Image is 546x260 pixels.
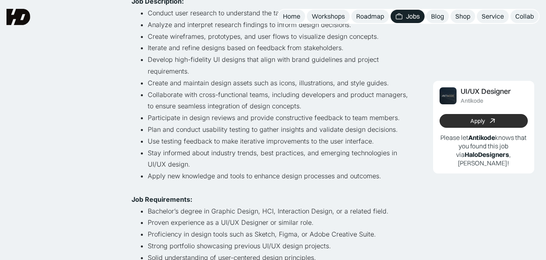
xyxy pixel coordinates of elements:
li: Collaborate with cross-functional teams, including developers and product managers, to ensure sea... [148,89,415,112]
a: Home [278,10,305,23]
li: Bachelor’s degree in Graphic Design, HCI, Interaction Design, or a related field. [148,205,415,217]
a: Workshops [307,10,350,23]
li: Strong portfolio showcasing previous UI/UX design projects. [148,240,415,252]
li: Create and maintain design assets such as icons, illustrations, and style guides. [148,77,415,89]
a: Roadmap [351,10,389,23]
li: Develop high-fidelity UI designs that align with brand guidelines and project requirements. [148,54,415,77]
li: Analyze and interpret research findings to inform design decisions. [148,19,415,31]
li: Stay informed about industry trends, best practices, and emerging technologies in UI/UX design. [148,147,415,171]
a: Service [477,10,509,23]
li: Create wireframes, prototypes, and user flows to visualize design concepts. [148,31,415,42]
strong: Job Requirements: [132,195,192,203]
li: Proven experience as a UI/UX Designer or similar role. [148,217,415,228]
div: Apply [470,118,485,125]
li: Use testing feedback to make iterative improvements to the user interface. [148,135,415,147]
a: Collab [510,10,539,23]
a: Blog [426,10,449,23]
li: Proficiency in design tools such as Sketch, Figma, or Adobe Creative Suite. [148,228,415,240]
a: Shop [450,10,475,23]
b: HaloDesigners [465,150,509,159]
li: Apply new knowledge and tools to enhance design processes and outcomes. [148,170,415,182]
a: Jobs [391,10,425,23]
div: Blog [431,12,444,21]
div: Home [283,12,300,21]
b: Antikode [468,133,495,142]
div: Service [482,12,504,21]
a: Apply [440,114,528,128]
div: Jobs [406,12,420,21]
div: Roadmap [356,12,384,21]
p: Please let knows that you found this job via , [PERSON_NAME]! [440,133,528,167]
img: Job Image [440,87,457,104]
li: Participate in design reviews and provide constructive feedback to team members. [148,112,415,124]
div: UI/UX Designer [461,87,511,96]
li: Iterate and refine designs based on feedback from stakeholders. [148,42,415,54]
p: ‍ [132,182,415,194]
li: Plan and conduct usability testing to gather insights and validate design decisions. [148,124,415,135]
li: Conduct user research to understand the target audience, their needs, and behaviors. [148,7,415,19]
div: Antikode [461,97,483,104]
div: Shop [455,12,470,21]
div: Collab [515,12,534,21]
div: Workshops [312,12,345,21]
